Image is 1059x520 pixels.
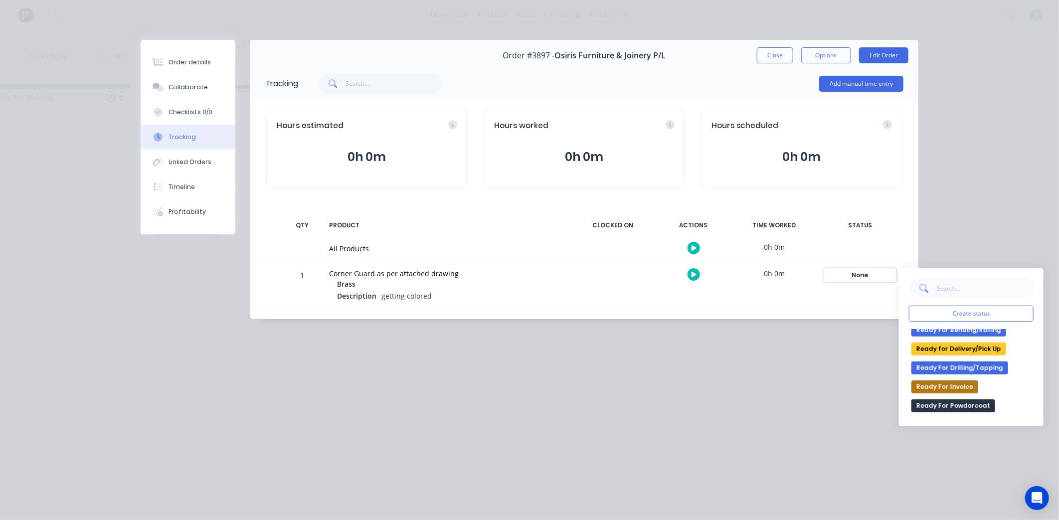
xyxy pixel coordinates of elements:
div: None [824,269,896,282]
div: Collaborate [169,83,208,92]
div: Tracking [265,78,298,90]
div: QTY [287,215,317,236]
div: Corner Guard as per attached drawing [329,268,563,279]
button: Add manual time entry [819,76,903,92]
button: Ready For Bending/Rolling [911,324,1006,337]
span: Osiris Furniture & Joinery P/L [555,51,666,60]
span: Hours estimated [277,120,344,132]
div: Linked Orders [169,158,211,167]
div: 1 [287,264,317,309]
input: Search... [346,74,443,94]
div: Profitability [169,207,206,216]
span: Order #3897 - [503,51,555,60]
div: CLOCKED ON [575,215,650,236]
button: 0h 0m [277,148,457,167]
button: Ready For Powdercoat [911,399,995,412]
div: All Products [329,243,563,254]
div: Checklists 0/0 [169,108,212,117]
button: Tracking [141,125,235,150]
button: Ready For Invoice [911,380,978,393]
div: STATUS [818,215,902,236]
button: 0h 0m [711,148,892,167]
div: TIME WORKED [737,215,812,236]
button: None [824,268,896,282]
div: 0h 0m [737,262,812,285]
div: Open Intercom Messenger [1025,486,1049,510]
span: Description [337,291,376,301]
div: Tracking [169,133,196,142]
div: Timeline [169,182,195,191]
button: Linked Orders [141,150,235,174]
button: Checklists 0/0 [141,100,235,125]
span: getting colored [381,291,432,301]
button: Timeline [141,174,235,199]
button: Edit Order [859,47,908,63]
span: Brass [337,279,355,289]
button: Profitability [141,199,235,224]
button: Options [801,47,851,63]
button: Ready for Delivery/Pick Up [911,343,1006,355]
button: Close [757,47,793,63]
span: Hours scheduled [711,120,778,132]
button: Ready For Drilling/Tapping [911,361,1008,374]
div: 0h 0m [737,236,812,258]
button: 0h 0m [494,148,675,167]
input: Search... [936,278,1034,298]
button: Collaborate [141,75,235,100]
div: Order details [169,58,211,67]
button: Order details [141,50,235,75]
div: PRODUCT [323,215,569,236]
button: Create status [909,306,1034,322]
span: Hours worked [494,120,548,132]
div: ACTIONS [656,215,731,236]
